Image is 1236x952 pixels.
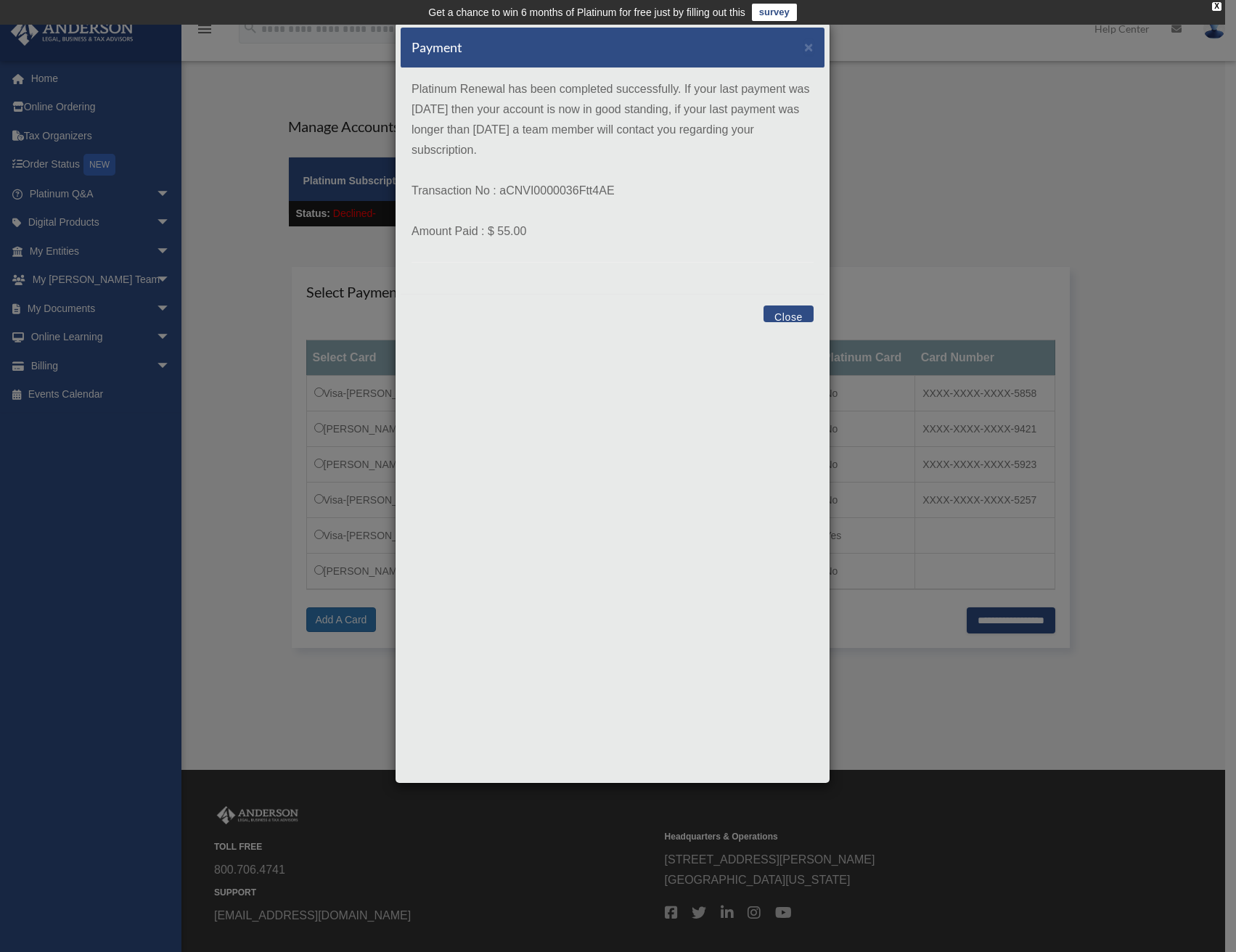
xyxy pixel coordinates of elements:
[412,181,814,201] p: Transaction No : aCNVI0000036Ftt4AE
[764,305,814,322] button: Close
[804,38,814,55] span: ×
[412,38,462,57] h5: Payment
[428,4,745,21] div: Get a chance to win 6 months of Platinum for free just by filling out this
[412,79,814,160] p: Platinum Renewal has been completed successfully. If your last payment was [DATE] then your accou...
[412,221,814,242] p: Amount Paid : $ 55.00
[1212,2,1221,11] div: close
[752,4,797,21] a: survey
[804,39,814,54] button: Close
